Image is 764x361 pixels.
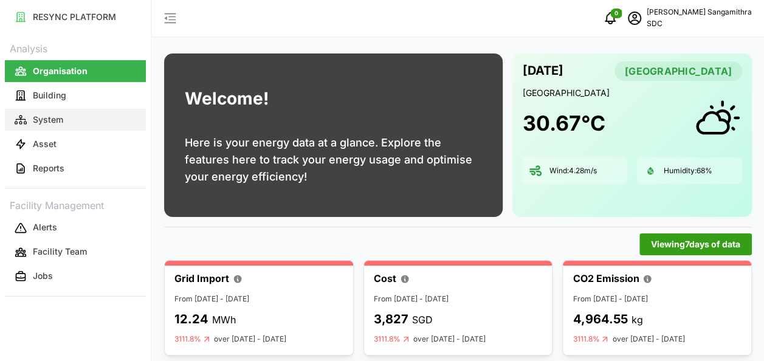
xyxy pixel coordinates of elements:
[33,246,87,258] p: Facility Team
[522,61,563,81] p: [DATE]
[185,134,482,185] p: Here is your energy data at a glance. Explore the features here to track your energy usage and op...
[5,6,146,28] button: RESYNC PLATFORM
[639,233,752,255] button: Viewing7days of data
[33,221,57,233] p: Alerts
[5,266,146,287] button: Jobs
[174,311,208,328] p: 12.24
[5,196,146,213] p: Facility Management
[631,312,642,328] p: kg
[5,84,146,106] button: Building
[612,334,684,345] p: over [DATE] - [DATE]
[413,334,486,345] p: over [DATE] - [DATE]
[5,83,146,108] a: Building
[549,166,596,176] p: Wind: 4.28 m/s
[185,86,269,112] h1: Welcome!
[412,312,433,328] p: SGD
[33,162,64,174] p: Reports
[573,294,742,305] p: From [DATE] - [DATE]
[647,18,752,30] p: SDC
[212,312,236,328] p: MWh
[33,138,57,150] p: Asset
[5,217,146,239] button: Alerts
[174,294,343,305] p: From [DATE] - [DATE]
[622,6,647,30] button: schedule
[5,59,146,83] a: Organisation
[598,6,622,30] button: notifications
[5,156,146,180] a: Reports
[573,271,639,286] p: CO2 Emission
[33,65,88,77] p: Organisation
[5,108,146,132] a: System
[5,216,146,240] a: Alerts
[5,109,146,131] button: System
[5,5,146,29] a: RESYNC PLATFORM
[647,7,752,18] p: [PERSON_NAME] Sangamithra
[374,271,396,286] p: Cost
[5,157,146,179] button: Reports
[5,133,146,155] button: Asset
[374,334,401,344] p: 3111.8%
[174,334,201,344] p: 3111.8%
[33,89,66,101] p: Building
[573,334,599,344] p: 3111.8%
[522,110,605,137] h1: 30.67 °C
[214,334,286,345] p: over [DATE] - [DATE]
[5,39,146,57] p: Analysis
[33,11,116,23] p: RESYNC PLATFORM
[33,270,53,282] p: Jobs
[5,240,146,264] a: Facility Team
[625,62,732,80] span: [GEOGRAPHIC_DATA]
[664,166,712,176] p: Humidity: 68 %
[5,264,146,289] a: Jobs
[33,114,63,126] p: System
[522,87,742,99] p: [GEOGRAPHIC_DATA]
[374,311,408,328] p: 3,827
[651,234,740,255] span: Viewing 7 days of data
[614,9,618,18] span: 0
[5,60,146,82] button: Organisation
[5,132,146,156] a: Asset
[573,311,627,328] p: 4,964.55
[5,241,146,263] button: Facility Team
[174,271,229,286] p: Grid Import
[374,294,543,305] p: From [DATE] - [DATE]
